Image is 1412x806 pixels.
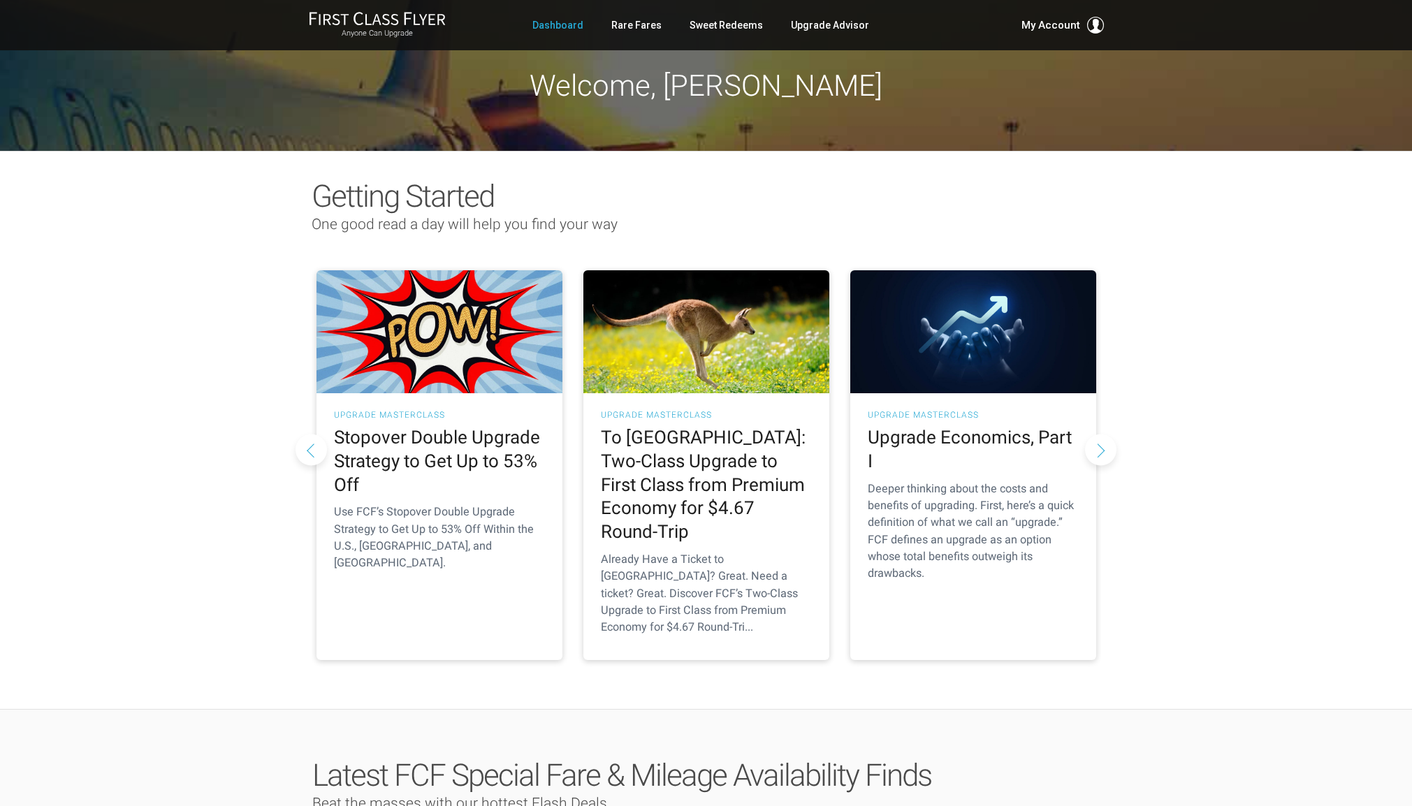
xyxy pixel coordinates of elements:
[309,11,446,39] a: First Class FlyerAnyone Can Upgrade
[1085,434,1116,465] button: Next slide
[334,504,545,571] p: Use FCF’s Stopover Double Upgrade Strategy to Get Up to 53% Off Within the U.S., [GEOGRAPHIC_DATA...
[1021,17,1080,34] span: My Account
[334,411,545,419] h3: UPGRADE MASTERCLASS
[791,13,869,38] a: Upgrade Advisor
[312,757,931,793] span: Latest FCF Special Fare & Mileage Availability Finds
[312,178,494,214] span: Getting Started
[316,270,562,660] a: UPGRADE MASTERCLASS Stopover Double Upgrade Strategy to Get Up to 53% Off Use FCF’s Stopover Doub...
[690,13,763,38] a: Sweet Redeems
[868,411,1079,419] h3: UPGRADE MASTERCLASS
[611,13,662,38] a: Rare Fares
[309,29,446,38] small: Anyone Can Upgrade
[309,11,446,26] img: First Class Flyer
[312,216,618,233] span: One good read a day will help you find your way
[850,270,1096,660] a: UPGRADE MASTERCLASS Upgrade Economics, Part I Deeper thinking about the costs and benefits of upg...
[532,13,583,38] a: Dashboard
[601,551,812,636] p: Already Have a Ticket to [GEOGRAPHIC_DATA]? Great. Need a ticket? Great. Discover FCF’s Two-Class...
[296,434,327,465] button: Previous slide
[583,270,829,660] a: UPGRADE MASTERCLASS To [GEOGRAPHIC_DATA]: Two-Class Upgrade to First Class from Premium Economy f...
[868,426,1079,474] h2: Upgrade Economics, Part I
[601,411,812,419] h3: UPGRADE MASTERCLASS
[601,426,812,544] h2: To [GEOGRAPHIC_DATA]: Two-Class Upgrade to First Class from Premium Economy for $4.67 Round-Trip
[334,426,545,497] h2: Stopover Double Upgrade Strategy to Get Up to 53% Off
[530,68,882,103] span: Welcome, [PERSON_NAME]
[1021,17,1104,34] button: My Account
[868,481,1079,582] p: Deeper thinking about the costs and benefits of upgrading. First, here’s a quick definition of wh...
